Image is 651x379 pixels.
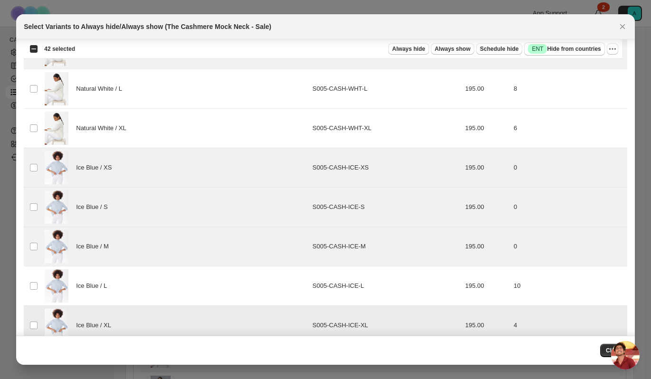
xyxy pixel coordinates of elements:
img: AW-MockeNeckSweater-White_574.jpg [45,112,68,145]
button: More actions [607,43,618,55]
span: Always show [435,45,470,53]
button: Schedule hide [476,43,522,55]
td: 0 [511,188,627,227]
span: Ice Blue / S [76,202,113,212]
button: Close [616,20,629,33]
span: ENT [532,45,543,53]
span: Ice Blue / XS [76,163,117,172]
td: 6 [511,109,627,148]
td: 4 [511,306,627,345]
span: Schedule hide [480,45,518,53]
td: 195.00 [462,306,511,345]
div: Open chat [611,341,640,370]
img: Gabby_MockNeck_IceBlue__144.jpg [45,230,68,263]
td: S005-CASH-ICE-L [310,266,462,306]
td: 0 [511,227,627,266]
td: 195.00 [462,188,511,227]
td: S005-CASH-ICE-M [310,227,462,266]
span: Close [606,347,622,354]
img: Gabby_MockNeck_IceBlue__144.jpg [45,190,68,224]
img: Gabby_MockNeck_IceBlue__144.jpg [45,151,68,184]
span: Natural White / XL [76,123,131,133]
td: S005-CASH-WHT-L [310,69,462,109]
td: 195.00 [462,109,511,148]
span: Ice Blue / M [76,242,114,251]
span: Ice Blue / XL [76,321,116,330]
td: S005-CASH-ICE-S [310,188,462,227]
span: Always hide [392,45,425,53]
img: Gabby_MockNeck_IceBlue__144.jpg [45,309,68,342]
td: S005-CASH-ICE-XS [310,148,462,188]
img: AW-MockeNeckSweater-White_574.jpg [45,72,68,105]
td: 195.00 [462,227,511,266]
td: 10 [511,266,627,306]
td: 195.00 [462,69,511,109]
span: Hide from countries [528,44,601,54]
span: Ice Blue / L [76,281,112,291]
td: 0 [511,148,627,188]
td: 195.00 [462,266,511,306]
button: SuccessENTHide from countries [524,42,604,56]
td: S005-CASH-ICE-XL [310,306,462,345]
td: S005-CASH-WHT-XL [310,109,462,148]
span: 42 selected [44,45,75,53]
h2: Select Variants to Always hide/Always show (The Cashmere Mock Neck - Sale) [24,22,271,31]
img: Gabby_MockNeck_IceBlue__144.jpg [45,269,68,303]
td: 8 [511,69,627,109]
button: Close [600,344,627,357]
button: Always show [431,43,474,55]
span: Natural White / L [76,84,127,94]
td: 195.00 [462,148,511,188]
button: Always hide [388,43,429,55]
